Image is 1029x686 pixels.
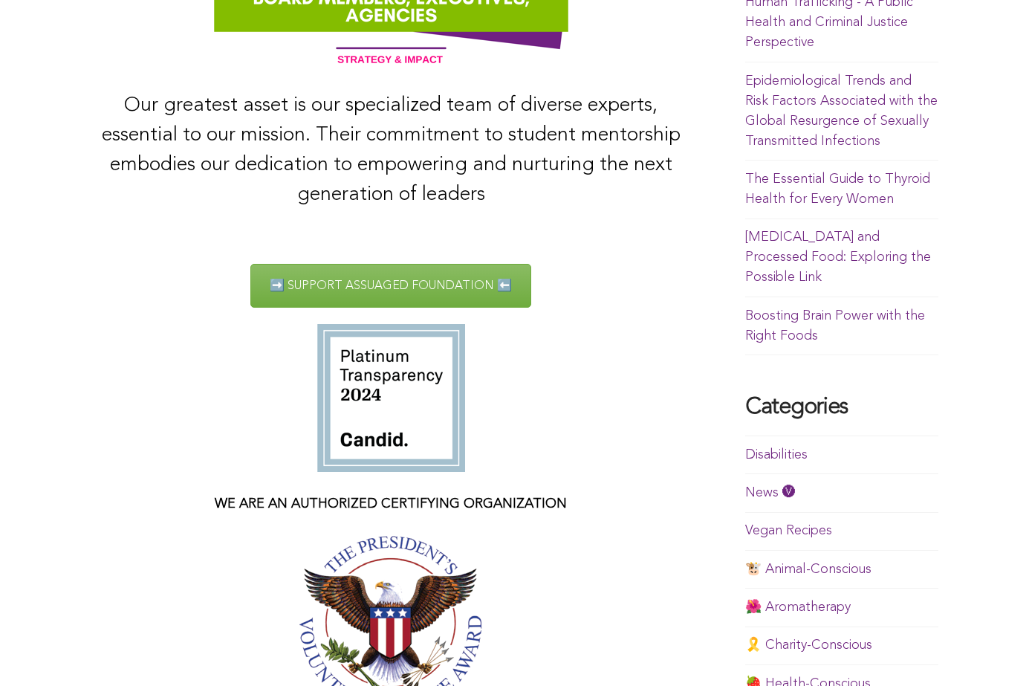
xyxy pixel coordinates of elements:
[745,486,796,499] a: News 🅥
[745,309,925,343] a: Boosting Brain Power with the Right Foods
[745,638,872,652] a: 🎗️ Charity-Conscious
[317,324,465,472] img: candid-seal-platinum-2024
[955,615,1029,686] iframe: Chat Widget
[745,601,851,614] a: 🌺 Aromatherapy
[102,96,681,205] span: Our greatest asset is our specialized team of diverse experts, essential to our mission. Their co...
[745,448,808,462] a: Disabilities
[745,563,871,576] a: 🐮 Animal-Conscious
[250,264,531,308] a: ➡️ SUPPORT ASSUAGED FOUNDATION ⬅️
[91,492,691,516] p: WE ARE AN AUTHORIZED CERTIFYING ORGANIZATION
[745,74,938,148] a: Epidemiological Trends and Risk Factors Associated with the Global Resurgence of Sexually Transmi...
[745,395,938,421] h4: Categories
[745,230,931,284] a: [MEDICAL_DATA] and Processed Food: Exploring the Possible Link
[745,172,930,206] a: The Essential Guide to Thyroid Health for Every Women
[745,524,832,537] a: Vegan Recipes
